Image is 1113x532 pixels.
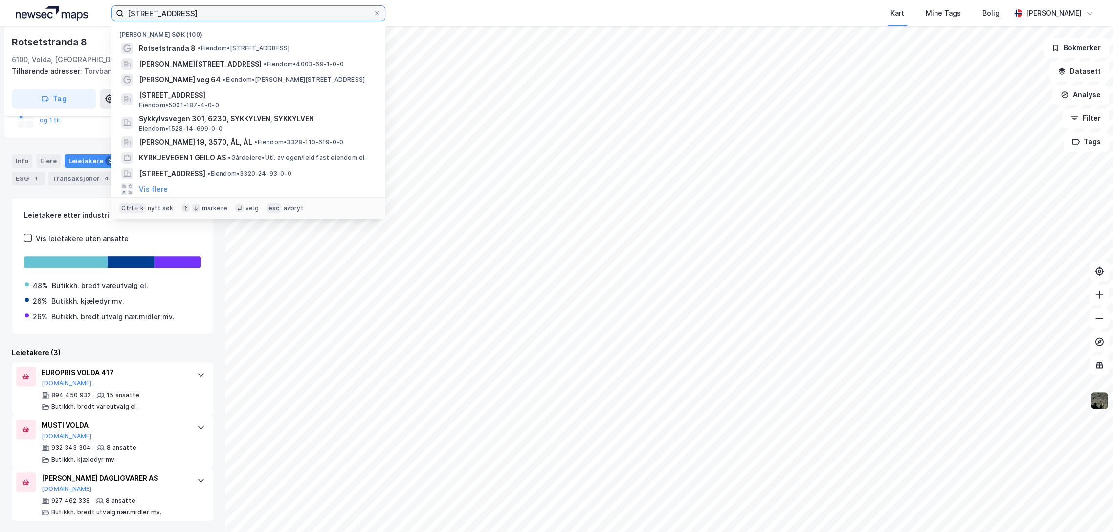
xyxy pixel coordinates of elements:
div: Leietakere etter industri [24,209,201,221]
div: Vis leietakere uten ansatte [36,233,129,244]
span: Eiendom • 3328-110-619-0-0 [254,138,343,146]
button: [DOMAIN_NAME] [42,379,92,387]
div: velg [245,204,259,212]
div: 48% [33,280,48,291]
iframe: Chat Widget [1064,485,1113,532]
span: • [228,154,231,161]
div: Mine Tags [926,7,961,19]
span: [STREET_ADDRESS] [139,168,205,179]
div: markere [202,204,227,212]
span: [PERSON_NAME] 19, 3570, ÅL, ÅL [139,136,252,148]
span: Eiendom • 3320-24-93-0-0 [207,170,291,177]
button: Tag [12,89,96,109]
span: Eiendom • 1528-14-699-0-0 [139,125,223,133]
div: 6100, Volda, [GEOGRAPHIC_DATA] [12,54,126,66]
div: ESG [12,172,45,185]
div: Rotsetstranda 8 [12,34,89,50]
button: Tags [1064,132,1109,152]
span: Eiendom • [PERSON_NAME][STREET_ADDRESS] [223,76,365,84]
div: [PERSON_NAME] DAGLIGVARER AS [42,472,187,484]
span: Gårdeiere • Utl. av egen/leid fast eiendom el. [228,154,366,162]
div: Butikkh. kjæledyr mv. [51,456,116,464]
div: Butikkh. bredt vareutvalg el. [52,280,148,291]
input: Søk på adresse, matrikkel, gårdeiere, leietakere eller personer [124,6,373,21]
div: 927 462 338 [51,497,90,505]
span: Tilhørende adresser: [12,67,84,75]
span: [PERSON_NAME][STREET_ADDRESS] [139,58,262,70]
div: 894 450 932 [51,391,91,399]
div: 8 ansatte [107,444,136,452]
div: Torvbanken 1, Torvbanken 3 [12,66,205,77]
button: [DOMAIN_NAME] [42,432,92,440]
div: Butikkh. bredt vareutvalg el. [51,403,138,411]
div: Kontrollprogram for chat [1064,485,1113,532]
img: 9k= [1090,391,1109,410]
div: [PERSON_NAME] søk (100) [111,23,385,41]
button: [DOMAIN_NAME] [42,485,92,493]
div: Transaksjoner [48,172,115,185]
div: Leietakere (3) [12,347,213,358]
div: Bolig [982,7,1000,19]
span: • [198,44,200,52]
span: • [254,138,257,146]
span: [STREET_ADDRESS] [139,89,374,101]
div: Kart [890,7,904,19]
div: EUROPRIS VOLDA 417 [42,367,187,378]
span: • [207,170,210,177]
button: Vis flere [139,183,168,195]
button: Filter [1062,109,1109,128]
span: Eiendom • 5001-187-4-0-0 [139,101,219,109]
span: [PERSON_NAME] veg 64 [139,74,221,86]
div: MUSTI VOLDA [42,420,187,431]
span: Eiendom • 4003-69-1-0-0 [264,60,343,68]
img: logo.a4113a55bc3d86da70a041830d287a7e.svg [16,6,88,21]
div: Ctrl + k [119,203,146,213]
span: Rotsetstranda 8 [139,43,196,54]
div: Butikkh. bredt utvalg nær.midler mv. [51,509,161,516]
div: Butikkh. bredt utvalg nær.midler mv. [51,311,175,323]
div: 1 [31,174,41,183]
button: Datasett [1049,62,1109,81]
div: [PERSON_NAME] [1026,7,1082,19]
span: • [264,60,267,67]
div: Eiere [36,154,61,168]
div: 26% [33,311,47,323]
div: 15 ansatte [107,391,139,399]
span: • [223,76,225,83]
button: Analyse [1052,85,1109,105]
span: KYRKJEVEGEN 1 GEILO AS [139,152,226,164]
div: 3 [105,156,115,166]
div: esc [267,203,282,213]
div: nytt søk [148,204,174,212]
div: 932 343 304 [51,444,91,452]
span: Sykkylvsvegen 301, 6230, SYKKYLVEN, SYKKYLVEN [139,113,374,125]
div: 4 [102,174,111,183]
div: avbryt [283,204,303,212]
div: Leietakere [65,154,119,168]
div: 26% [33,295,47,307]
div: Butikkh. kjæledyr mv. [51,295,124,307]
div: Info [12,154,32,168]
div: 8 ansatte [106,497,135,505]
button: Bokmerker [1043,38,1109,58]
span: Eiendom • [STREET_ADDRESS] [198,44,289,52]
